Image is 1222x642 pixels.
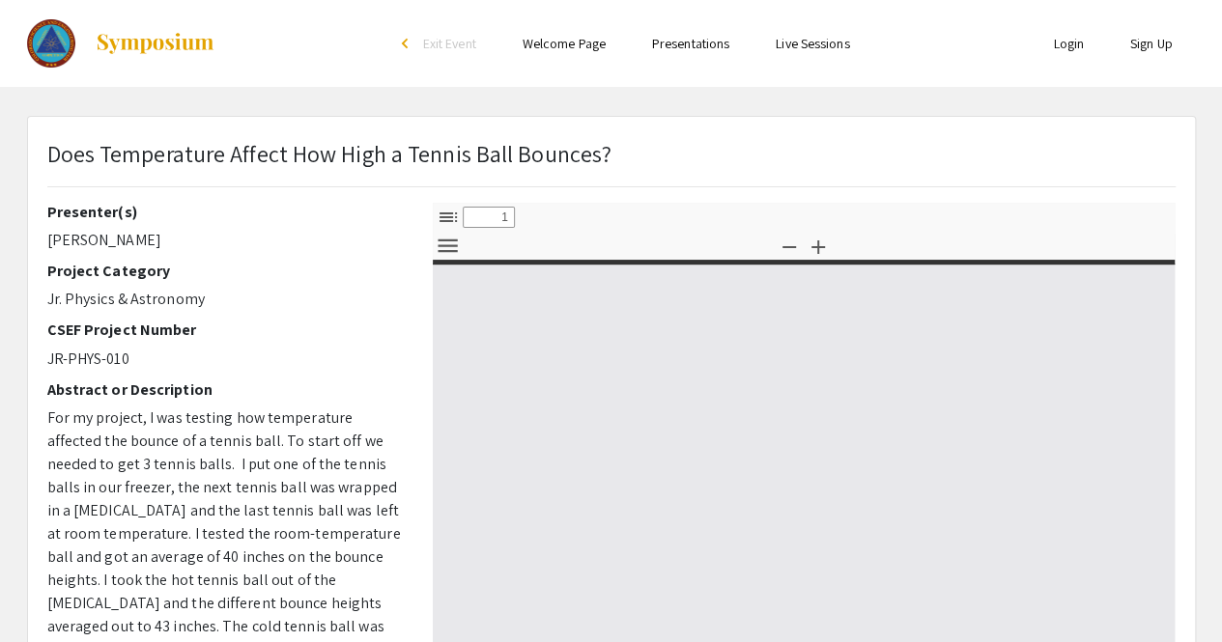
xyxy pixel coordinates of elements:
[402,38,413,49] div: arrow_back_ios
[47,321,404,339] h2: CSEF Project Number
[27,19,76,68] img: The 2023 Colorado Science & Engineering Fair
[802,232,835,260] button: Zoom In
[652,35,729,52] a: Presentations
[773,232,806,260] button: Zoom Out
[47,348,404,371] p: JR-PHYS-010
[47,262,404,280] h2: Project Category
[47,203,404,221] h2: Presenter(s)
[423,35,476,52] span: Exit Event
[47,288,404,311] p: Jr. Physics & Astronomy
[27,19,216,68] a: The 2023 Colorado Science & Engineering Fair
[95,32,215,55] img: Symposium by ForagerOne
[47,229,404,252] p: [PERSON_NAME]
[1053,35,1084,52] a: Login
[1130,35,1173,52] a: Sign Up
[47,380,404,399] h2: Abstract or Description
[463,207,515,228] input: Page
[432,203,465,231] button: Toggle Sidebar
[523,35,606,52] a: Welcome Page
[776,35,849,52] a: Live Sessions
[432,232,465,260] button: Tools
[47,136,612,171] p: Does Temperature Affect How High a Tennis Ball Bounces?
